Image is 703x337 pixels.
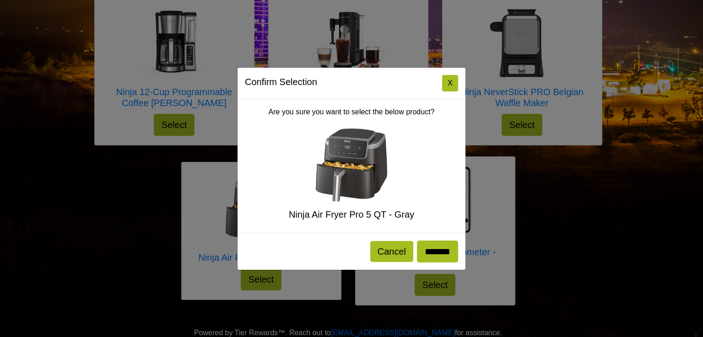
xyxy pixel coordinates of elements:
[245,209,458,220] h5: Ninja Air Fryer Pro 5 QT - Gray
[238,99,465,233] div: Are you sure you want to select the below product?
[315,128,388,202] img: Ninja Air Fryer Pro 5 QT - Gray
[370,241,413,262] button: Cancel
[442,75,458,91] button: Close
[245,75,317,89] h5: Confirm Selection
